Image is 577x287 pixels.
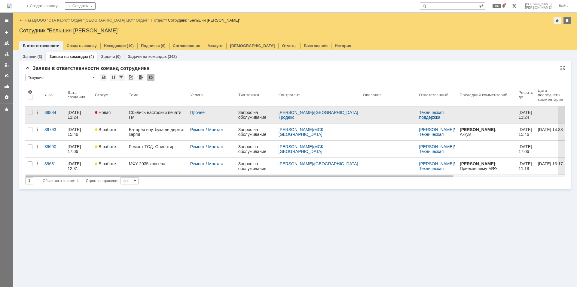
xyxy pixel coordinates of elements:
a: Запрос на обслуживание [236,158,276,175]
a: 39884 [42,106,65,123]
a: Заявки на командах [49,54,88,59]
a: Заявки [23,54,36,59]
a: Ремонт ТСД. Ориентир [127,141,188,157]
div: Контрагент [279,93,300,97]
a: Мои заявки [2,60,11,70]
div: Тип заявки [238,93,260,97]
div: Решить до [519,90,533,99]
span: [DATE] 11:18 [519,161,533,171]
th: Дата последнего комментария [536,83,570,106]
div: Запрос на обслуживание [238,110,274,120]
a: База знаний [304,43,328,48]
a: Сбились настройки печати ГМ [127,106,188,123]
div: Сбились настройки печати ГМ [129,110,185,120]
a: [DATE] 12:31 [65,158,93,175]
a: [DATE] 15:46 [516,124,536,140]
div: / [136,18,168,22]
div: (4) [89,54,94,59]
a: [DATE] 13:17 [536,158,570,175]
a: Создать заявку [2,28,11,37]
div: / [279,161,358,166]
span: 102 [493,4,501,8]
div: (0) [116,54,121,59]
div: 39681 [44,161,63,166]
div: Запрос на обслуживание [238,161,274,171]
span: [DATE] 11:24 [519,110,533,120]
a: 39690 [42,141,65,157]
a: Задачи [101,54,115,59]
div: (9) [161,43,166,48]
a: Заявки в моей ответственности [2,49,11,59]
div: Скопировать ссылку на список [127,74,135,81]
div: Создать [65,2,96,10]
span: В работе [95,161,116,166]
a: Прочее [190,110,205,115]
img: logo [7,4,12,8]
a: [DATE] 14:33 [536,124,570,140]
a: Подписки [141,43,160,48]
a: Согласования [173,43,200,48]
a: В работе [93,141,127,157]
a: Техническая поддержка [419,166,445,176]
span: Расширенный поиск [479,3,485,8]
a: [PERSON_NAME] [279,110,313,115]
th: Контрагент [276,83,361,106]
span: [PERSON_NAME] [525,2,552,6]
div: [DATE] 13:17 [538,161,563,166]
a: Перейти на домашнюю страницу [7,4,12,8]
a: [PERSON_NAME] [419,144,454,149]
a: Запрос на обслуживание [236,141,276,157]
div: Действия [35,127,40,132]
div: Запрос на обслуживание [238,144,274,154]
a: [DATE] 11:24 [65,106,93,123]
div: / [37,18,71,22]
span: В работе [95,127,116,132]
div: 39884 [44,110,63,115]
div: МФУ 2035 коясера [129,161,185,166]
span: В работе [95,144,116,149]
div: Действия [35,110,40,115]
a: В ответственности [23,43,60,48]
div: [DATE] 12:31 [68,161,82,171]
div: / [71,18,136,22]
a: Запрос на обслуживание [236,124,276,140]
a: Задачи на командах [128,54,167,59]
a: [PERSON_NAME] [279,144,313,149]
a: [DEMOGRAPHIC_DATA] [230,43,275,48]
a: Отчеты [282,43,297,48]
th: Тип заявки [236,83,276,106]
span: [DATE] 15:46 [519,127,533,137]
div: Действия [35,144,40,149]
a: Перейти в интерфейс администратора [511,2,518,10]
div: / [419,127,455,137]
div: Тема [129,93,139,97]
a: Батарея ноутбука не держит заряд [127,124,188,140]
a: [DATE] 11:24 [516,106,536,123]
div: Последний комментарий [460,93,508,97]
a: [PERSON_NAME] [279,161,313,166]
a: В работе [93,124,127,140]
a: В работе [93,158,127,175]
a: 39793 [42,124,65,140]
a: Запрос на обслуживание [236,106,276,123]
a: [PERSON_NAME] [419,161,454,166]
div: / [279,144,358,154]
th: Тема [127,83,188,106]
div: 39690 [44,144,63,149]
span: [PERSON_NAME] [525,6,552,10]
a: МФУ 2035 коясера [127,158,188,175]
span: [DATE] 17:06 [519,144,533,154]
a: История [335,43,351,48]
div: На всю страницу [560,65,565,70]
span: Объектов в списке: [43,179,75,183]
div: / [279,110,358,120]
div: Номер [47,93,58,97]
a: [DATE] 17:06 [65,141,93,157]
a: Исходящие [104,43,126,48]
a: [DATE] 15:46 [65,124,93,140]
a: Отдел "[GEOGRAPHIC_DATA] ЦО" [71,18,134,22]
a: МСК [GEOGRAPHIC_DATA] [279,144,325,154]
a: [PERSON_NAME] [279,127,313,132]
th: Номер [42,83,65,106]
span: Заявки в ответственности команд сотрудника [25,65,149,71]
